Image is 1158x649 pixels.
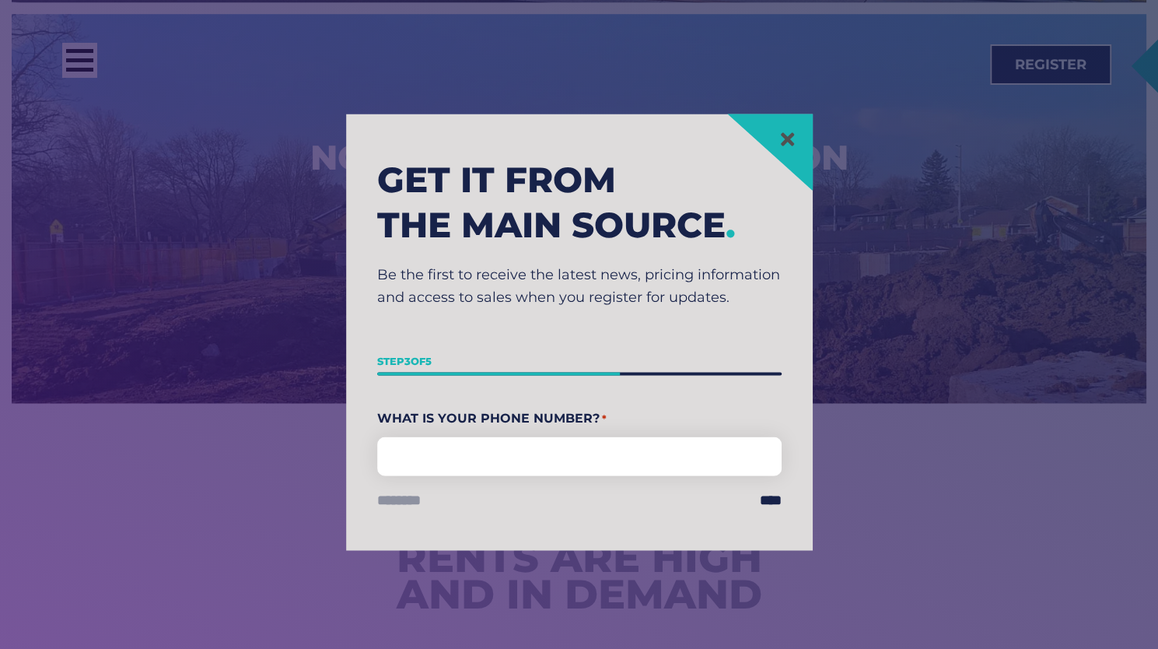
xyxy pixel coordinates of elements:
[404,354,411,367] span: 3
[377,349,782,373] p: Step of
[377,263,782,309] p: Be the first to receive the latest news, pricing information and access to sales when you registe...
[377,407,782,431] label: What Is Your Phone Number?
[377,156,782,247] h2: Get it from the main source
[726,203,736,246] span: .
[425,354,432,367] span: 5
